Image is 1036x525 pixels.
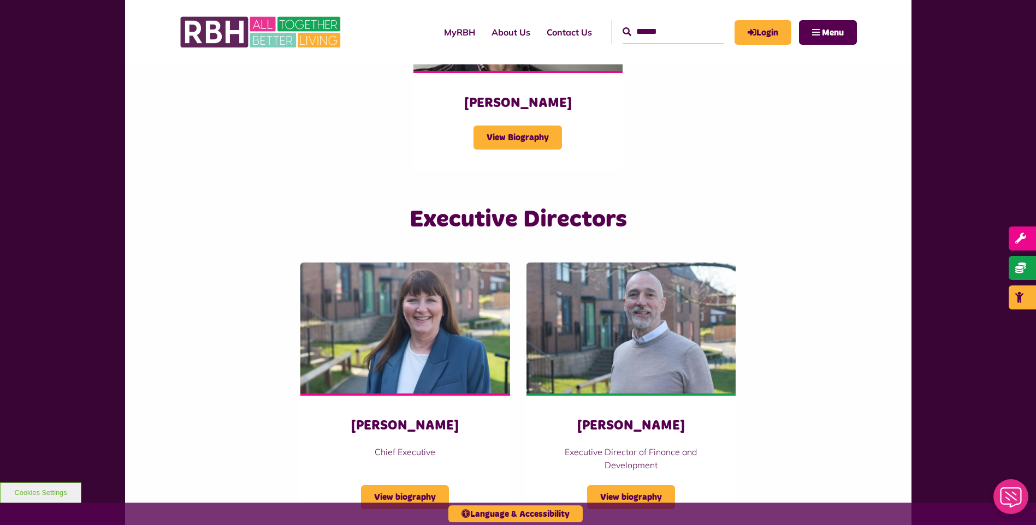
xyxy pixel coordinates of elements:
[448,505,583,522] button: Language & Accessibility
[799,20,857,45] button: Navigation
[180,11,344,53] img: RBH
[526,262,736,393] img: Simon Mellor
[361,485,449,509] span: View biography
[548,417,714,434] h3: [PERSON_NAME]
[435,95,601,112] h3: [PERSON_NAME]
[473,126,562,150] span: View Biography
[623,20,724,44] input: Search
[322,445,488,458] p: Chief Executive
[436,17,483,47] a: MyRBH
[300,262,510,393] img: Amanda Newton
[548,445,714,472] p: Executive Director of Finance and Development
[987,476,1036,525] iframe: Netcall Web Assistant for live chat
[538,17,600,47] a: Contact Us
[322,417,488,434] h3: [PERSON_NAME]
[822,28,844,37] span: Menu
[483,17,538,47] a: About Us
[735,20,791,45] a: MyRBH
[587,485,675,509] span: View biography
[292,204,744,235] h2: Executive Directors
